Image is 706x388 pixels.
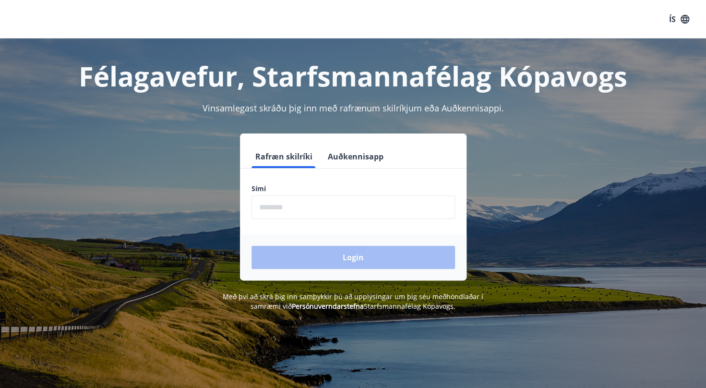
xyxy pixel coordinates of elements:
[251,145,316,168] button: Rafræn skilríki
[292,302,364,311] a: Persónuverndarstefna
[664,11,694,28] button: ÍS
[19,58,687,94] h1: Félagavefur, Starfsmannafélag Kópavogs
[223,292,483,311] span: Með því að skrá þig inn samþykkir þú að upplýsingar um þig séu meðhöndlaðar í samræmi við Starfsm...
[203,102,504,114] span: Vinsamlegast skráðu þig inn með rafrænum skilríkjum eða Auðkennisappi.
[324,145,387,168] button: Auðkennisapp
[251,184,455,194] label: Sími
